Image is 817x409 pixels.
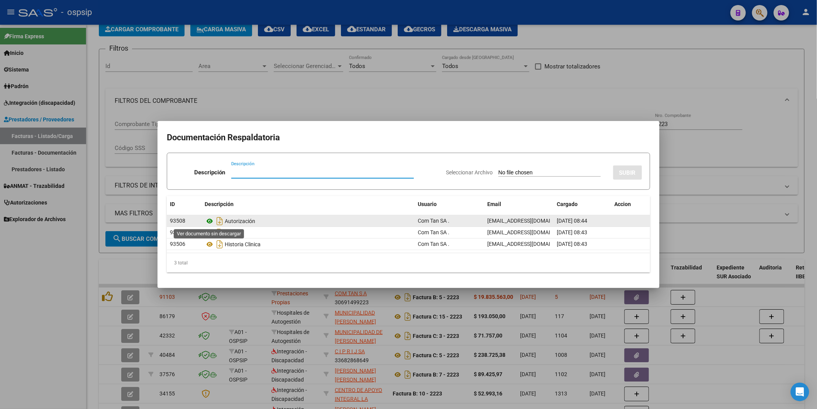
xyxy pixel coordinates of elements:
span: 93506 [170,241,185,247]
span: Cargado [557,201,578,207]
div: Detalle [205,227,412,239]
span: Com Tan SA . [418,229,449,235]
div: Autorización [205,215,412,227]
span: Usuario [418,201,437,207]
span: SUBIR [619,169,636,176]
span: Com Tan SA . [418,241,449,247]
span: [EMAIL_ADDRESS][DOMAIN_NAME] [487,218,573,224]
span: 93507 [170,229,185,235]
i: Descargar documento [215,227,225,239]
button: SUBIR [613,165,642,180]
datatable-header-cell: ID [167,196,202,213]
datatable-header-cell: Descripción [202,196,415,213]
span: ID [170,201,175,207]
span: [EMAIL_ADDRESS][DOMAIN_NAME] [487,229,573,235]
i: Descargar documento [215,238,225,251]
datatable-header-cell: Accion [612,196,650,213]
datatable-header-cell: Cargado [554,196,612,213]
span: Descripción [205,201,234,207]
p: Descripción [194,168,225,177]
div: Historia Clinica [205,238,412,251]
span: Seleccionar Archivo [446,169,493,176]
span: [EMAIL_ADDRESS][DOMAIN_NAME] [487,241,573,247]
span: Com Tan SA . [418,218,449,224]
div: 3 total [167,253,650,273]
span: [DATE] 08:44 [557,218,587,224]
h2: Documentación Respaldatoria [167,130,650,145]
span: Email [487,201,501,207]
i: Descargar documento [215,215,225,227]
span: [DATE] 08:43 [557,229,587,235]
div: Open Intercom Messenger [791,383,809,401]
datatable-header-cell: Usuario [415,196,484,213]
span: Accion [615,201,631,207]
span: [DATE] 08:43 [557,241,587,247]
span: 93508 [170,218,185,224]
datatable-header-cell: Email [484,196,554,213]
